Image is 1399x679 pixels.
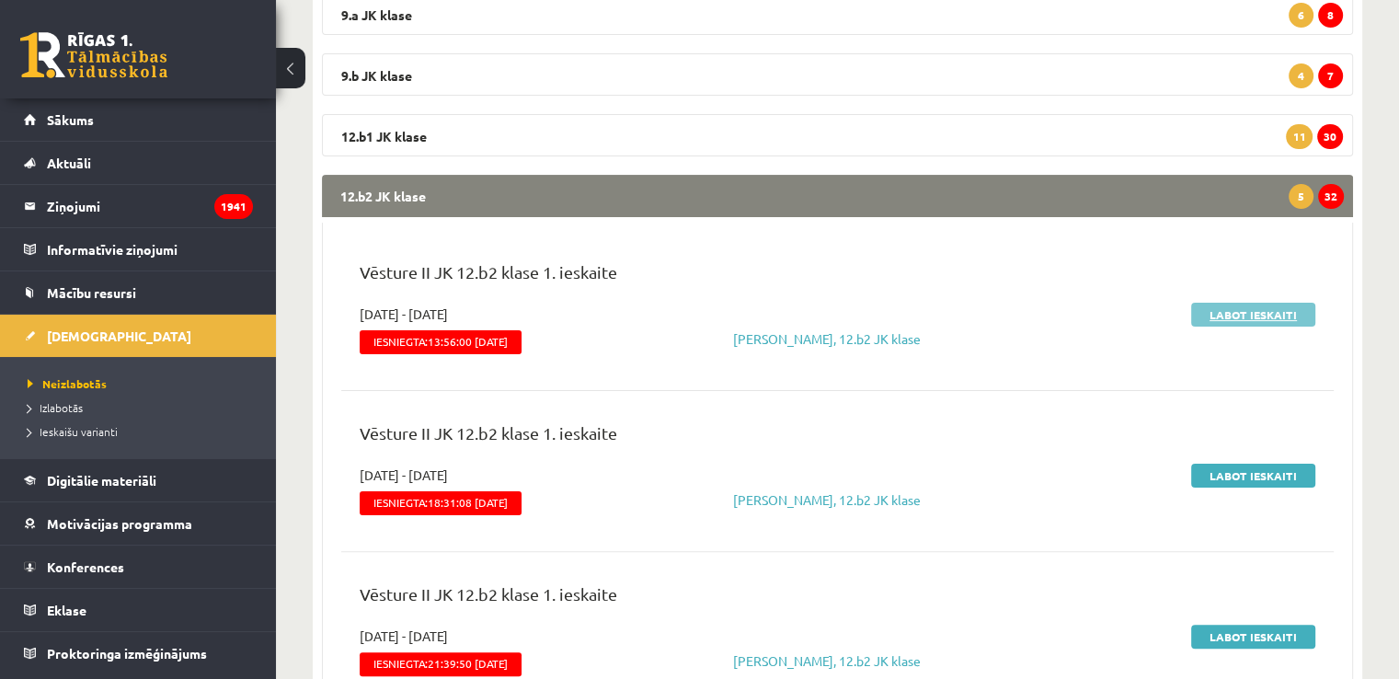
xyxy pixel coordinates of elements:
a: Ziņojumi1941 [24,185,253,227]
span: [DATE] - [DATE] [360,466,448,485]
a: Neizlabotās [28,375,258,392]
span: Sākums [47,111,94,128]
p: Vēsture II JK 12.b2 klase 1. ieskaite [360,581,1315,616]
p: Vēsture II JK 12.b2 klase 1. ieskaite [360,259,1315,293]
a: Labot ieskaiti [1191,464,1315,488]
a: Ieskaišu varianti [28,423,258,440]
span: Mācību resursi [47,284,136,301]
a: Aktuāli [24,142,253,184]
span: 8 [1318,3,1343,28]
a: [PERSON_NAME], 12.b2 JK klase [733,652,921,669]
a: Digitālie materiāli [24,459,253,501]
span: Neizlabotās [28,376,107,391]
a: Konferences [24,546,253,588]
span: 4 [1289,63,1313,88]
span: Iesniegta: [360,652,522,676]
span: 18:31:08 [DATE] [428,496,508,509]
a: [DEMOGRAPHIC_DATA] [24,315,253,357]
legend: 12.b2 JK klase [322,175,1353,217]
span: Iesniegta: [360,491,522,515]
span: Iesniegta: [360,330,522,354]
span: Motivācijas programma [47,515,192,532]
a: Labot ieskaiti [1191,625,1315,649]
legend: 9.b JK klase [322,53,1353,96]
span: Eklase [47,602,86,618]
span: 32 [1318,184,1344,209]
span: Aktuāli [47,155,91,171]
p: Vēsture II JK 12.b2 klase 1. ieskaite [360,420,1315,455]
span: Konferences [47,558,124,575]
span: Ieskaišu varianti [28,424,118,439]
legend: Informatīvie ziņojumi [47,228,253,270]
a: Sākums [24,98,253,141]
span: 13:56:00 [DATE] [428,335,508,348]
span: [DATE] - [DATE] [360,627,448,646]
span: Digitālie materiāli [47,472,156,489]
a: Izlabotās [28,399,258,416]
a: Eklase [24,589,253,631]
a: Proktoringa izmēģinājums [24,632,253,674]
span: Proktoringa izmēģinājums [47,645,207,662]
a: Informatīvie ziņojumi [24,228,253,270]
span: 21:39:50 [DATE] [428,657,508,670]
legend: 12.b1 JK klase [322,114,1353,156]
a: Mācību resursi [24,271,253,314]
span: 11 [1286,124,1312,149]
a: [PERSON_NAME], 12.b2 JK klase [733,330,921,347]
legend: Ziņojumi [47,185,253,227]
span: [DATE] - [DATE] [360,305,448,324]
i: 1941 [214,194,253,219]
span: Izlabotās [28,400,83,415]
a: [PERSON_NAME], 12.b2 JK klase [733,491,921,508]
span: 7 [1318,63,1343,88]
a: Motivācijas programma [24,502,253,545]
span: 5 [1289,184,1313,209]
span: 30 [1317,124,1343,149]
a: Labot ieskaiti [1191,303,1315,327]
span: 6 [1289,3,1313,28]
a: Rīgas 1. Tālmācības vidusskola [20,32,167,78]
span: [DEMOGRAPHIC_DATA] [47,328,191,344]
